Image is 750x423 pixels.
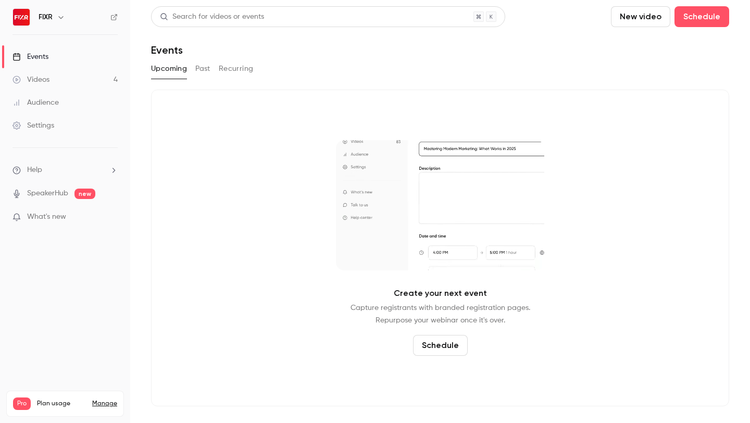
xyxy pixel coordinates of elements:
[151,60,187,77] button: Upcoming
[13,9,30,26] img: FIXR
[195,60,210,77] button: Past
[351,302,530,327] p: Capture registrants with branded registration pages. Repurpose your webinar once it's over.
[219,60,254,77] button: Recurring
[160,11,264,22] div: Search for videos or events
[92,400,117,408] a: Manage
[151,44,183,56] h1: Events
[74,189,95,199] span: new
[37,400,86,408] span: Plan usage
[27,165,42,176] span: Help
[27,188,68,199] a: SpeakerHub
[12,52,48,62] div: Events
[413,335,468,356] button: Schedule
[105,213,118,222] iframe: Noticeable Trigger
[674,6,729,27] button: Schedule
[12,165,118,176] li: help-dropdown-opener
[12,97,59,108] div: Audience
[394,287,487,300] p: Create your next event
[13,397,31,410] span: Pro
[611,6,670,27] button: New video
[12,120,54,131] div: Settings
[27,211,66,222] span: What's new
[12,74,49,85] div: Videos
[39,12,53,22] h6: FIXR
